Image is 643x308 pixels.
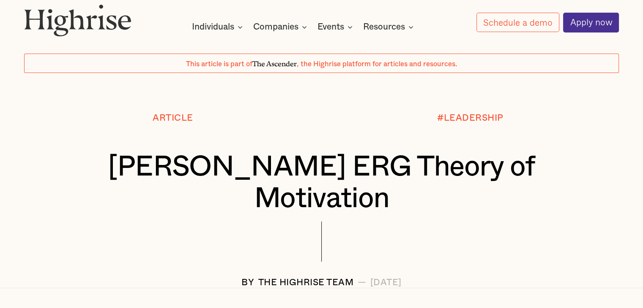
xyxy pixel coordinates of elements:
span: This article is part of [186,61,252,68]
div: Resources [363,22,416,32]
h1: [PERSON_NAME] ERG Theory of Motivation [49,151,594,214]
div: Events [317,22,355,32]
div: — [358,278,367,288]
div: Companies [253,22,309,32]
a: Schedule a demo [476,13,559,32]
div: Events [317,22,344,32]
div: The Highrise Team [258,278,354,288]
div: Individuals [192,22,234,32]
div: Companies [253,22,298,32]
div: Article [153,113,193,123]
div: [DATE] [370,278,402,288]
div: #LEADERSHIP [437,113,503,123]
a: Apply now [563,13,619,32]
div: BY [241,278,254,288]
div: Resources [363,22,405,32]
img: Highrise logo [24,4,131,37]
div: Individuals [192,22,245,32]
span: The Ascender [252,58,297,67]
span: , the Highrise platform for articles and resources. [297,61,457,68]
